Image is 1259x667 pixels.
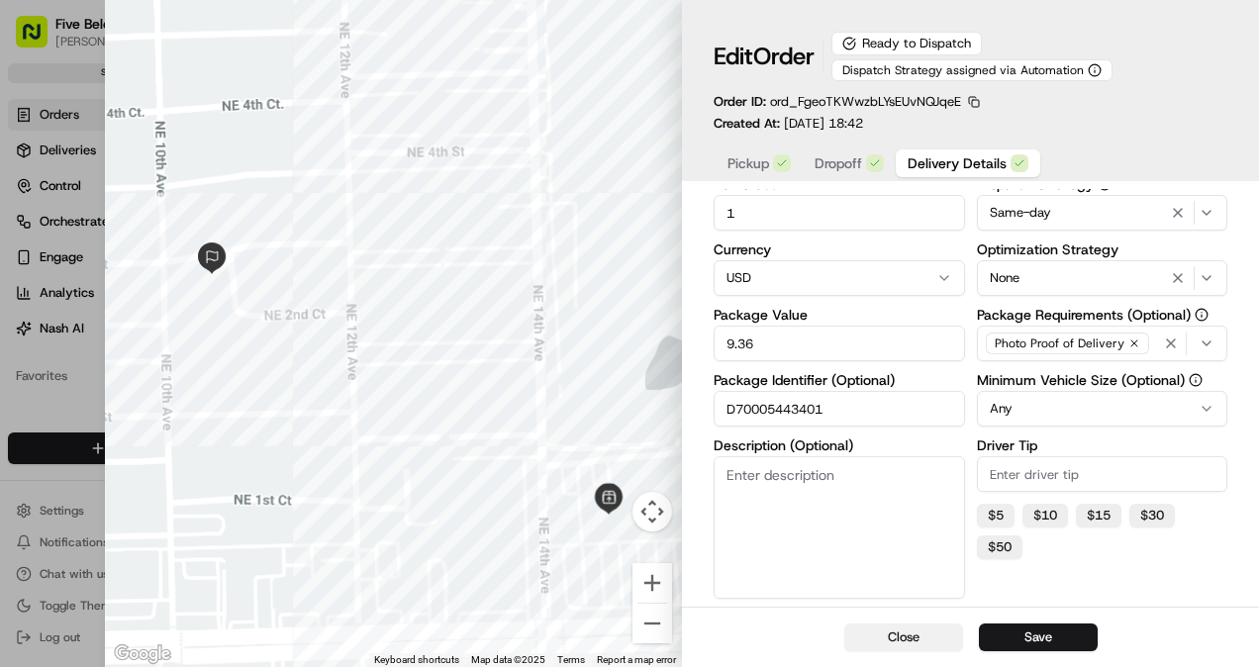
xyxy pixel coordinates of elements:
button: Package Requirements (Optional) [1195,308,1209,322]
span: Knowledge Base [40,286,151,306]
button: None [977,260,1228,296]
button: $30 [1129,504,1175,527]
input: Enter package identifier [714,391,965,427]
label: Items Count [714,177,965,191]
span: Pylon [197,334,240,349]
button: $50 [977,535,1022,559]
label: Description (Optional) [714,438,965,452]
label: Optimization Strategy [977,242,1228,256]
button: $15 [1076,504,1121,527]
label: Package Requirements (Optional) [977,308,1228,322]
img: 1736555255976-a54dd68f-1ca7-489b-9aae-adbdc363a1c4 [20,188,55,224]
a: Open this area in Google Maps (opens a new window) [110,641,175,667]
p: Welcome 👋 [20,78,360,110]
span: Delivery Details [908,153,1007,173]
img: Nash [20,19,59,58]
button: Zoom in [632,563,672,603]
span: Map data ©2025 [471,654,545,665]
a: Terms (opens in new tab) [557,654,585,665]
div: 📗 [20,288,36,304]
span: Pickup [727,153,769,173]
div: We're available if you need us! [67,208,250,224]
button: Keyboard shortcuts [374,653,459,667]
span: [DATE] 18:42 [784,115,863,132]
label: Driver Tip [977,438,1228,452]
span: Dropoff [815,153,862,173]
a: Powered byPylon [140,333,240,349]
button: $5 [977,504,1015,527]
span: None [990,269,1019,287]
input: Got a question? Start typing here... [51,127,356,147]
label: Currency [714,242,965,256]
button: Close [844,623,963,651]
button: $10 [1022,504,1068,527]
span: Same-day [990,204,1051,222]
button: Start new chat [337,194,360,218]
span: Dispatch Strategy assigned via Automation [842,62,1084,78]
button: Map camera controls [632,492,672,531]
input: Enter driver tip [977,456,1228,492]
span: Order [753,41,815,72]
label: Minimum Vehicle Size (Optional) [977,373,1228,387]
a: 💻API Documentation [159,278,326,314]
span: API Documentation [187,286,318,306]
img: Google [110,641,175,667]
h1: Edit [714,41,815,72]
span: Photo Proof of Delivery [995,335,1124,351]
div: Start new chat [67,188,325,208]
div: 💻 [167,288,183,304]
input: Enter package value [714,326,965,361]
button: Save [979,623,1098,651]
button: Photo Proof of Delivery [977,326,1228,361]
button: Same-day [977,195,1228,231]
a: Report a map error [597,654,676,665]
button: Zoom out [632,604,672,643]
button: Dispatch Strategy assigned via Automation [831,59,1113,81]
p: Order ID: [714,93,961,111]
a: 📗Knowledge Base [12,278,159,314]
span: ord_FgeoTKWwzbLYsEUvNQJqeE [770,93,961,110]
div: Ready to Dispatch [831,32,982,55]
label: Dispatch Strategy [977,177,1228,191]
label: Package Value [714,308,965,322]
label: Package Identifier (Optional) [714,373,965,387]
p: Created At: [714,115,863,133]
input: Enter items count [714,195,965,231]
button: Minimum Vehicle Size (Optional) [1189,373,1203,387]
